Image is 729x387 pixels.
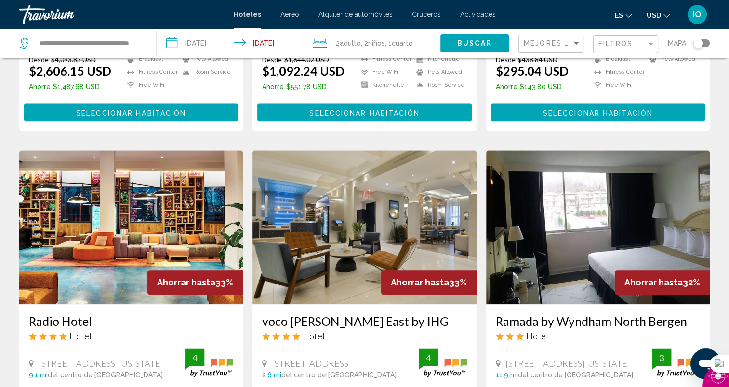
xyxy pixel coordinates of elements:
[668,37,686,50] span: Mapa
[589,81,645,89] li: Free WiFi
[24,106,238,116] a: Seleccionar habitación
[29,83,51,90] span: Ahorre
[457,40,492,48] span: Buscar
[29,314,233,328] a: Radio Hotel
[122,68,178,76] li: Fitness Center
[647,12,661,19] span: USD
[69,331,92,341] span: Hotel
[496,314,700,328] a: Ramada by Wyndham North Bergen
[693,10,702,19] span: IO
[48,371,163,379] span: del centro de [GEOGRAPHIC_DATA]
[486,150,710,304] img: Hotel image
[262,331,466,341] div: 4 star Hotel
[157,29,304,58] button: Check-in date: Sep 17, 2025 Check-out date: Sep 19, 2025
[122,81,178,89] li: Free WiFi
[518,55,557,64] del: $438.84 USD
[262,314,466,328] a: voco [PERSON_NAME] East by IHG
[391,277,449,287] span: Ahorrar hasta
[496,64,569,78] ins: $295.04 USD
[419,352,438,363] div: 4
[496,371,518,379] span: 11.9 mi
[411,81,467,89] li: Room Service
[624,277,683,287] span: Ahorrar hasta
[589,68,645,76] li: Fitness Center
[234,11,261,18] a: Hoteles
[280,11,299,18] a: Aéreo
[419,348,467,377] img: trustyou-badge.svg
[690,348,721,379] iframe: Botón para iniciar la ventana de mensajería
[29,83,111,90] p: $1,487.68 USD
[589,55,645,64] li: Breakfast
[257,106,471,116] a: Seleccionar habitación
[368,39,385,47] span: Niños
[19,150,243,304] img: Hotel image
[262,64,345,78] ins: $1,092.24 USD
[303,29,440,58] button: Travelers: 2 adults, 2 children
[460,11,496,18] a: Actividades
[496,83,569,90] p: $143.80 USD
[412,11,441,18] a: Cruceros
[318,11,393,18] a: Alquiler de automóviles
[440,34,509,52] button: Buscar
[598,40,633,48] span: Filtros
[505,358,630,369] span: [STREET_ADDRESS][US_STATE]
[411,68,467,76] li: Pets Allowed
[356,81,411,89] li: Kitchenette
[524,40,581,48] mat-select: Sort by
[24,103,238,121] button: Seleccionar habitación
[524,39,621,47] span: Mejores descuentos
[615,8,632,22] button: Change language
[29,371,48,379] span: 9.1 mi
[157,277,215,287] span: Ahorrar hasta
[685,4,710,25] button: User Menu
[185,352,204,363] div: 4
[543,109,653,116] span: Seleccionar habitación
[411,55,467,64] li: Kitchenette
[309,109,419,116] span: Seleccionar habitación
[356,55,411,64] li: Fitness Center
[361,37,385,50] span: , 2
[526,331,548,341] span: Hotel
[76,109,186,116] span: Seleccionar habitación
[252,150,476,304] a: Hotel image
[185,348,233,377] img: trustyou-badge.svg
[652,348,700,377] img: trustyou-badge.svg
[496,83,517,90] span: Ahorre
[496,55,516,64] span: Desde
[518,371,633,379] span: del centro de [GEOGRAPHIC_DATA]
[491,106,705,116] a: Seleccionar habitación
[29,331,233,341] div: 4 star Hotel
[340,39,361,47] span: Adulto
[178,68,233,76] li: Room Service
[392,39,413,47] span: Cuarto
[122,55,178,64] li: Breakfast
[303,331,325,341] span: Hotel
[262,83,284,90] span: Ahorre
[647,8,670,22] button: Change currency
[593,35,658,54] button: Filter
[39,358,163,369] span: [STREET_ADDRESS][US_STATE]
[29,64,111,78] ins: $2,606.15 USD
[51,55,96,64] del: $4,093.83 USD
[29,55,49,64] span: Desde
[356,68,411,76] li: Free WiFi
[615,12,623,19] span: es
[147,270,243,295] div: 33%
[272,358,351,369] span: [STREET_ADDRESS]
[257,103,471,121] button: Seleccionar habitación
[645,55,700,64] li: Pets Allowed
[615,270,710,295] div: 32%
[381,270,477,295] div: 33%
[652,352,671,363] div: 3
[496,331,700,341] div: 3 star Hotel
